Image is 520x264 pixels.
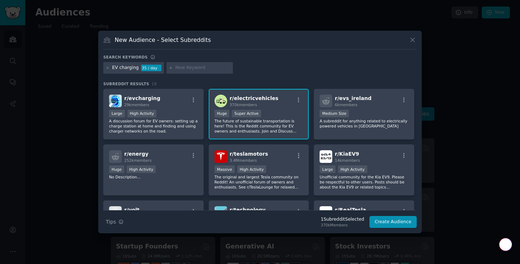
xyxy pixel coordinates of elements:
span: 252k members [124,158,152,163]
input: New Keyword [175,65,230,71]
span: Subreddit Results [103,81,149,86]
p: The future of sustainable transportation is here! This is the Reddit community for EV owners and ... [214,118,303,134]
img: teslamotors [214,150,227,163]
span: r/ KiaEV9 [335,151,359,157]
div: Medium Size [320,110,349,117]
span: r/ energy [124,151,148,157]
span: 6k members [335,103,357,107]
span: r/ electricvehicles [230,95,278,101]
img: technology [214,206,227,219]
div: EV charging [112,65,139,71]
span: r/ evcharging [124,95,160,101]
div: 370k Members [321,222,364,228]
p: The original and largest Tesla community on Reddit! An unofficial forum of owners and enthusiasts... [214,174,303,190]
img: electricvehicles [214,95,227,107]
div: Massive [214,165,235,173]
h3: Search keywords [103,55,148,60]
span: 29k members [124,103,149,107]
div: High Activity [127,165,156,173]
span: r/ evs_ireland [335,95,371,101]
p: No Description... [109,174,198,179]
span: r/ volt [124,207,139,213]
div: Huge [214,110,230,117]
span: 370k members [230,103,257,107]
img: KiaEV9 [320,150,332,163]
span: 18 [152,82,157,86]
button: Create Audience [369,216,417,228]
div: Large [320,165,335,173]
img: RealTesla [320,206,332,219]
button: Tips [103,216,126,228]
div: High Activity [127,110,157,117]
img: evcharging [109,95,122,107]
span: r/ technology [230,207,266,213]
span: 14k members [335,158,360,163]
div: 1 Subreddit Selected [321,216,364,223]
p: A discussion forum for EV owners: setting up a charge station at home and finding and using charg... [109,118,198,134]
div: Super Active [232,110,261,117]
p: Unofficial community for the Kia EV9. Please be respectful to other users. Posts should be about ... [320,174,408,190]
img: volt [109,206,122,219]
span: Tips [106,218,116,226]
div: 35 / day [141,65,161,71]
div: High Activity [237,165,266,173]
div: Large [109,110,125,117]
div: Huge [109,165,124,173]
h3: New Audience - Select Subreddits [115,36,211,44]
p: A subreddit for anything related to electrically powered vehicles in [GEOGRAPHIC_DATA] [320,118,408,129]
div: High Activity [338,165,367,173]
span: r/ RealTesla [335,207,366,213]
span: r/ teslamotors [230,151,268,157]
span: 3.4M members [230,158,257,163]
